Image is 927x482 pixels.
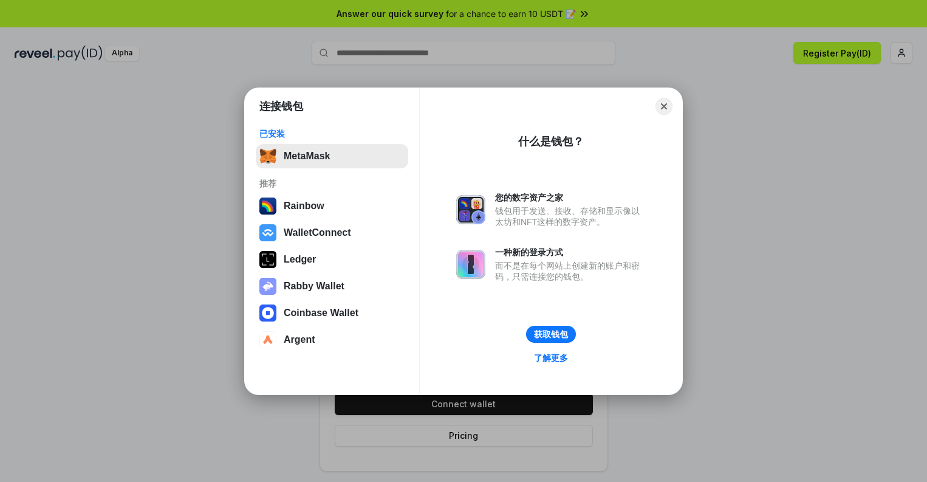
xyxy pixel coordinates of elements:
button: Coinbase Wallet [256,301,408,325]
div: 什么是钱包？ [518,134,584,149]
button: MetaMask [256,144,408,168]
div: 您的数字资产之家 [495,192,646,203]
div: Ledger [284,254,316,265]
div: Rabby Wallet [284,281,344,292]
div: Argent [284,334,315,345]
img: svg+xml,%3Csvg%20width%3D%2228%22%20height%3D%2228%22%20viewBox%3D%220%200%2028%2028%22%20fill%3D... [259,224,276,241]
img: svg+xml,%3Csvg%20xmlns%3D%22http%3A%2F%2Fwww.w3.org%2F2000%2Fsvg%22%20fill%3D%22none%22%20viewBox... [456,195,485,224]
h1: 连接钱包 [259,99,303,114]
div: Rainbow [284,201,324,212]
img: svg+xml,%3Csvg%20xmlns%3D%22http%3A%2F%2Fwww.w3.org%2F2000%2Fsvg%22%20fill%3D%22none%22%20viewBox... [259,278,276,295]
img: svg+xml,%3Csvg%20width%3D%22120%22%20height%3D%22120%22%20viewBox%3D%220%200%20120%20120%22%20fil... [259,198,276,215]
img: svg+xml,%3Csvg%20width%3D%2228%22%20height%3D%2228%22%20viewBox%3D%220%200%2028%2028%22%20fill%3D... [259,305,276,322]
button: WalletConnect [256,221,408,245]
button: Close [655,98,672,115]
div: WalletConnect [284,227,351,238]
img: svg+xml,%3Csvg%20fill%3D%22none%22%20height%3D%2233%22%20viewBox%3D%220%200%2035%2033%22%20width%... [259,148,276,165]
div: 钱包用于发送、接收、存储和显示像以太坊和NFT这样的数字资产。 [495,205,646,227]
div: 获取钱包 [534,329,568,340]
button: Rabby Wallet [256,274,408,298]
img: svg+xml,%3Csvg%20xmlns%3D%22http%3A%2F%2Fwww.w3.org%2F2000%2Fsvg%22%20fill%3D%22none%22%20viewBox... [456,250,485,279]
div: 推荐 [259,178,405,189]
button: Argent [256,328,408,352]
div: 了解更多 [534,353,568,363]
button: Ledger [256,247,408,272]
img: svg+xml,%3Csvg%20xmlns%3D%22http%3A%2F%2Fwww.w3.org%2F2000%2Fsvg%22%20width%3D%2228%22%20height%3... [259,251,276,268]
div: 而不是在每个网站上创建新的账户和密码，只需连接您的钱包。 [495,260,646,282]
div: MetaMask [284,151,330,162]
div: Coinbase Wallet [284,308,358,318]
a: 了解更多 [527,350,575,366]
img: svg+xml,%3Csvg%20width%3D%2228%22%20height%3D%2228%22%20viewBox%3D%220%200%2028%2028%22%20fill%3D... [259,331,276,348]
div: 已安装 [259,128,405,139]
div: 一种新的登录方式 [495,247,646,258]
button: Rainbow [256,194,408,218]
button: 获取钱包 [526,326,576,343]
